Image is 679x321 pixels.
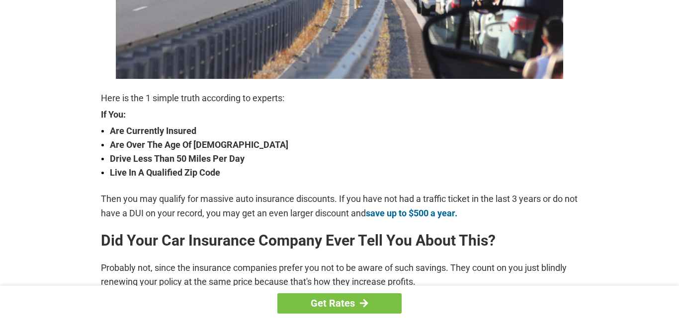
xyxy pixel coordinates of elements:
[101,192,578,220] p: Then you may qualify for massive auto insurance discounts. If you have not had a traffic ticket i...
[101,110,578,119] strong: If You:
[277,293,402,314] a: Get Rates
[110,124,578,138] strong: Are Currently Insured
[110,138,578,152] strong: Are Over The Age Of [DEMOGRAPHIC_DATA]
[101,261,578,289] p: Probably not, since the insurance companies prefer you not to be aware of such savings. They coun...
[366,208,457,218] a: save up to $500 a year.
[110,152,578,166] strong: Drive Less Than 50 Miles Per Day
[110,166,578,180] strong: Live In A Qualified Zip Code
[101,91,578,105] p: Here is the 1 simple truth according to experts:
[101,233,578,249] h2: Did Your Car Insurance Company Ever Tell You About This?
